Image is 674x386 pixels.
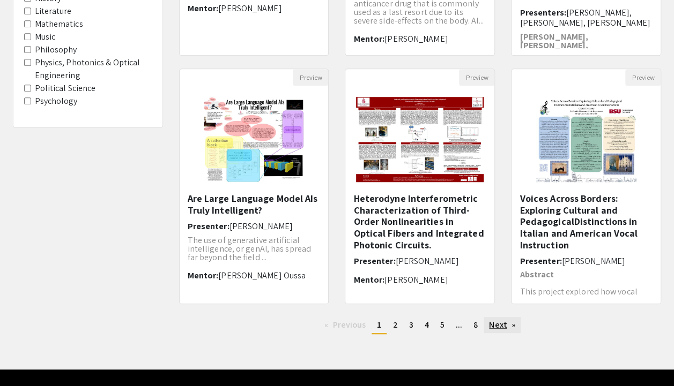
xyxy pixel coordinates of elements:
[392,319,397,330] span: 2
[353,274,384,285] span: Mentor:
[520,287,653,322] p: This project explored how vocal pedagogy is taught and applied in the [GEOGRAPHIC_DATA] and [GEOG...
[188,193,321,216] h5: Are Large Language Model AIs Truly Intelligent?
[440,319,445,330] span: 5
[188,221,321,231] h6: Presenter:
[179,69,329,304] div: Open Presentation <p>Are Large Language Model AIs Truly Intelligent?</p>
[188,3,219,14] span: Mentor:
[345,86,494,193] img: <p class="ql-align-center"><strong>Heterodyne Interferometric Characterization of Third-Order Non...
[520,7,653,28] h6: Presenters:
[188,234,311,263] span: The use of generative artificial intelligence, or genAI, has spread far beyond the field ...
[35,5,72,18] label: Literature
[520,31,588,59] strong: [PERSON_NAME], [PERSON_NAME], [PERSON_NAME]
[218,270,306,281] span: [PERSON_NAME] Oussa
[35,31,56,43] label: Music
[293,69,328,86] button: Preview
[179,317,662,334] ul: Pagination
[511,69,661,304] div: Open Presentation <p>Voices Across Borders: Exploring Cultural and Pedagogical</p><p>Distinctions...
[520,256,653,266] h6: Presenter:
[35,95,78,108] label: Psychology
[332,319,366,330] span: Previous
[384,33,448,44] span: [PERSON_NAME]
[35,82,96,95] label: Political Science
[525,86,647,193] img: <p>Voices Across Borders: Exploring Cultural and Pedagogical</p><p>Distinctions in Italian and Am...
[218,3,282,14] span: [PERSON_NAME]
[459,69,494,86] button: Preview
[8,338,46,378] iframe: Chat
[188,270,219,281] span: Mentor:
[561,255,625,267] span: [PERSON_NAME]
[35,18,83,31] label: Mathematics
[520,7,650,28] span: [PERSON_NAME], [PERSON_NAME], [PERSON_NAME]
[625,69,661,86] button: Preview
[520,193,653,251] h5: Voices Across Borders: Exploring Cultural and PedagogicalDistinctions in Italian and American Voc...
[395,255,458,267] span: [PERSON_NAME]
[35,56,152,82] label: Physics, Photonics & Optical Engineering
[520,269,554,280] strong: Abstract
[484,317,521,333] a: Next page
[353,256,486,266] h6: Presenter:
[345,69,495,304] div: Open Presentation <p class="ql-align-center"><strong>Heterodyne Interferometric Characterization ...
[377,319,381,330] span: 1
[353,33,384,44] span: Mentor:
[473,319,478,330] span: 8
[229,221,293,232] span: [PERSON_NAME]
[35,43,77,56] label: Philosophy
[409,319,413,330] span: 3
[193,86,315,193] img: <p>Are Large Language Model AIs Truly Intelligent?</p>
[384,274,448,285] span: [PERSON_NAME]
[353,193,486,251] h5: Heterodyne Interferometric Characterization of Third-Order Nonlinearities in Optical Fibers and I...
[456,319,462,330] span: ...
[520,33,653,67] p: , Mentor: Dr. Thilina Surasinghe (Biology)
[425,319,429,330] span: 4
